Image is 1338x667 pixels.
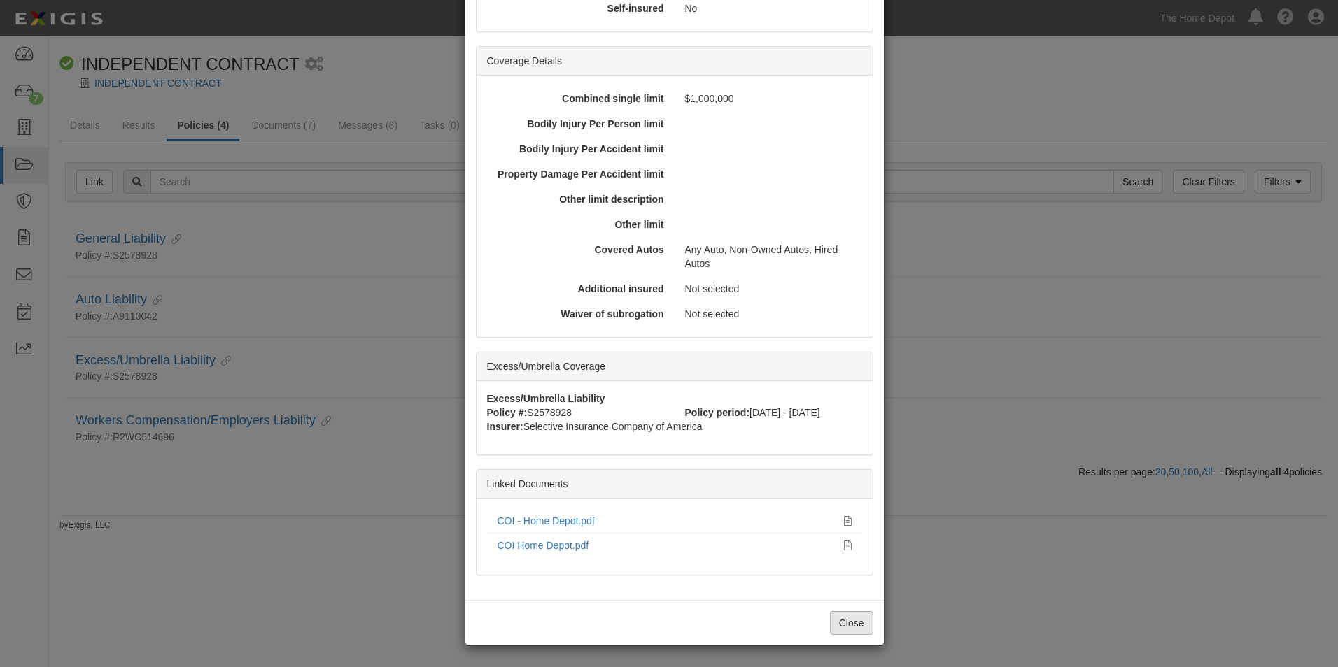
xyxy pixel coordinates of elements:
[675,406,873,419] div: [DATE] - [DATE]
[482,243,675,257] div: Covered Autos
[482,167,675,181] div: Property Damage Per Accident limit
[487,421,523,432] strong: Insurer:
[487,393,605,404] strong: Excess/Umbrella Liability
[482,217,675,231] div: Other limit
[487,407,528,418] strong: Policy #:
[685,407,750,418] strong: Policy period:
[477,47,873,76] div: Coverage Details
[482,117,675,131] div: Bodily Injury Per Person limit
[675,307,867,321] div: Not selected
[482,92,675,106] div: Combined single limit
[477,406,675,419] div: S2578928
[482,142,675,156] div: Bodily Injury Per Accident limit
[477,352,873,381] div: Excess/Umbrella Coverage
[477,470,873,499] div: Linked Documents
[675,243,867,271] div: Any Auto, Non-Owned Autos, Hired Autos
[498,538,833,552] div: COI Home Depot.pdf
[498,514,833,528] div: COI - Home Depot.pdf
[675,282,867,296] div: Not selected
[675,92,867,106] div: $1,000,000
[482,307,675,321] div: Waiver of subrogation
[477,419,873,433] div: Selective Insurance Company of America
[482,192,675,206] div: Other limit description
[498,515,595,526] a: COI - Home Depot.pdf
[830,611,873,635] button: Close
[482,282,675,296] div: Additional insured
[498,540,589,551] a: COI Home Depot.pdf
